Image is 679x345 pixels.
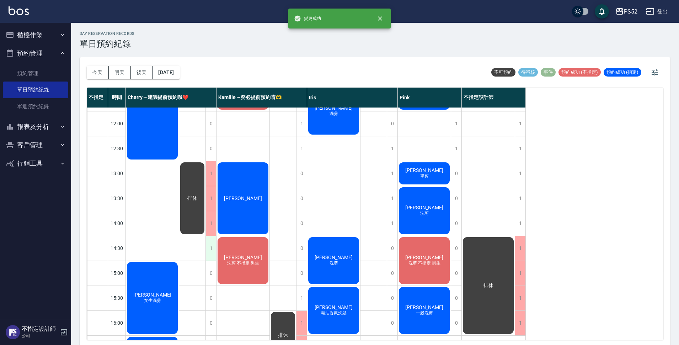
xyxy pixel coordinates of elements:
[6,325,20,339] img: Person
[451,261,461,286] div: 0
[108,136,126,161] div: 12:30
[108,310,126,335] div: 16:00
[328,260,339,266] span: 洗剪
[205,161,216,186] div: 1
[131,66,153,79] button: 後天
[515,311,525,335] div: 1
[296,161,307,186] div: 0
[126,88,216,108] div: Cherry～建議提前預約哦❤️
[223,195,263,201] span: [PERSON_NAME]
[296,186,307,211] div: 0
[515,111,525,136] div: 1
[613,4,640,19] button: PS52
[80,31,135,36] h2: day Reservation records
[313,105,354,111] span: [PERSON_NAME]
[387,286,397,310] div: 0
[387,311,397,335] div: 0
[205,311,216,335] div: 0
[22,325,58,333] h5: 不指定設計師
[387,261,397,286] div: 0
[3,44,68,63] button: 預約管理
[558,69,601,75] span: 預約成功 (不指定)
[108,261,126,286] div: 15:00
[296,311,307,335] div: 1
[216,88,307,108] div: Kamille～務必提前預約唷🫶
[205,136,216,161] div: 0
[153,66,180,79] button: [DATE]
[9,6,29,15] img: Logo
[462,88,526,108] div: 不指定設計師
[451,286,461,310] div: 0
[515,286,525,310] div: 1
[313,304,354,310] span: [PERSON_NAME]
[108,236,126,261] div: 14:30
[205,236,216,261] div: 1
[109,66,131,79] button: 明天
[313,255,354,260] span: [PERSON_NAME]
[205,286,216,310] div: 0
[80,39,135,49] h3: 單日預約紀錄
[451,161,461,186] div: 0
[451,311,461,335] div: 0
[296,236,307,261] div: 0
[419,173,430,179] span: 單剪
[205,211,216,236] div: 1
[87,88,108,108] div: 不指定
[451,136,461,161] div: 1
[398,88,462,108] div: Pink
[307,88,398,108] div: Iris
[3,98,68,115] a: 單週預約紀錄
[387,161,397,186] div: 1
[143,298,162,304] span: 女生洗剪
[595,4,609,19] button: save
[643,5,670,18] button: 登出
[108,161,126,186] div: 13:00
[415,310,434,316] span: 一般洗剪
[419,210,430,216] span: 洗剪
[515,136,525,161] div: 1
[624,7,637,16] div: PS52
[515,161,525,186] div: 1
[296,286,307,310] div: 1
[3,136,68,154] button: 客戶管理
[108,186,126,211] div: 13:30
[451,211,461,236] div: 0
[451,186,461,211] div: 0
[3,154,68,173] button: 行銷工具
[320,310,348,316] span: 精油香氛洗髮
[515,186,525,211] div: 1
[294,15,321,22] span: 變更成功
[296,211,307,236] div: 0
[372,11,388,26] button: close
[296,136,307,161] div: 1
[296,111,307,136] div: 1
[3,117,68,136] button: 報表及分析
[604,69,641,75] span: 預約成功 (指定)
[108,111,126,136] div: 12:00
[3,26,68,44] button: 櫃檯作業
[387,236,397,261] div: 0
[226,260,261,266] span: 洗剪 不指定 男生
[277,332,289,339] span: 排休
[186,195,199,202] span: 排休
[205,186,216,211] div: 1
[407,260,442,266] span: 洗剪 不指定 男生
[404,167,445,173] span: [PERSON_NAME]
[108,88,126,108] div: 時間
[387,136,397,161] div: 1
[296,261,307,286] div: 0
[387,186,397,211] div: 1
[404,205,445,210] span: [PERSON_NAME]
[404,304,445,310] span: [PERSON_NAME]
[108,286,126,310] div: 15:30
[205,261,216,286] div: 0
[22,333,58,339] p: 公司
[541,69,556,75] span: 事件
[205,111,216,136] div: 0
[515,236,525,261] div: 1
[387,111,397,136] div: 0
[482,282,495,289] span: 排休
[451,111,461,136] div: 1
[132,292,173,298] span: [PERSON_NAME]
[3,65,68,82] a: 預約管理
